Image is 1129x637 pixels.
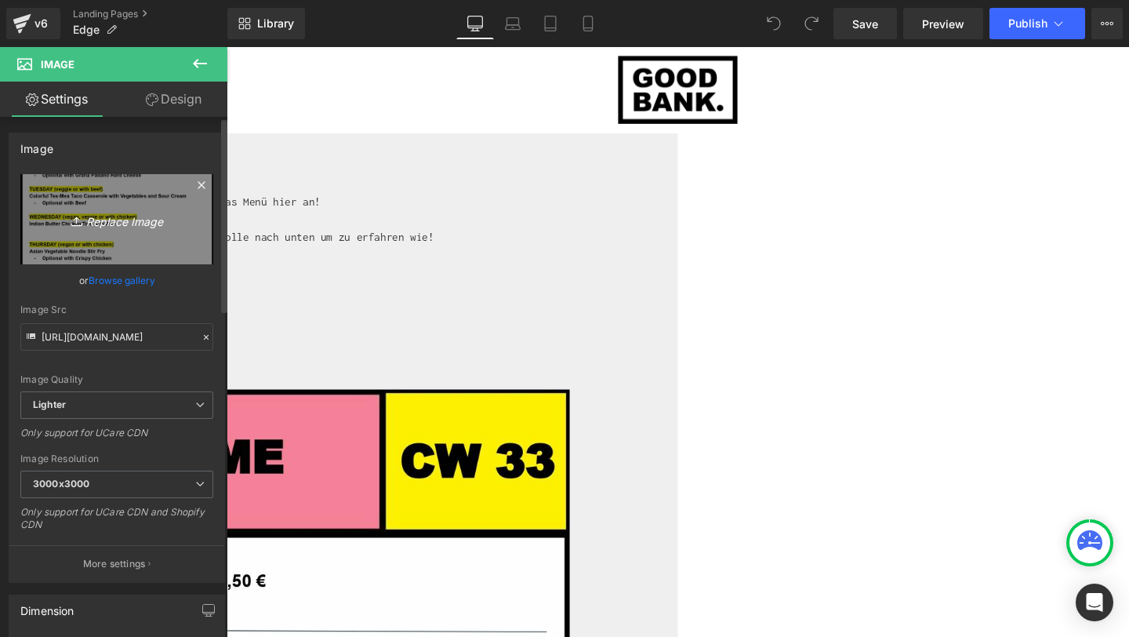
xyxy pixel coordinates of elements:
div: v6 [31,13,51,34]
a: Landing Pages [73,8,227,20]
div: Only support for UCare CDN [20,427,213,450]
div: Image Quality [20,374,213,385]
b: Lighter [33,399,66,410]
input: Link [20,323,213,351]
b: 3000x3000 [33,478,89,490]
span: Publish [1008,17,1047,30]
button: More settings [9,545,224,582]
img: GOOD BANK [412,9,537,81]
p: More settings [83,557,146,571]
span: Save [852,16,878,32]
button: Publish [989,8,1085,39]
span: Edge [73,24,100,36]
div: Image Resolution [20,453,213,464]
a: Mobile [569,8,607,39]
span: Image [41,58,74,71]
div: Only support for UCare CDN and Shopify CDN [20,506,213,541]
span: Library [257,16,294,31]
button: Undo [758,8,790,39]
i: Replace Image [54,209,180,229]
a: Tablet [532,8,569,39]
a: New Library [227,8,305,39]
div: Image Src [20,304,213,315]
span: Preview [922,16,964,32]
div: Dimension [20,595,74,617]
a: Preview [903,8,983,39]
button: Redo [796,8,827,39]
div: or [20,272,213,289]
button: More [1091,8,1123,39]
div: Open Intercom Messenger [1076,584,1113,621]
a: v6 [6,8,60,39]
a: Design [117,82,231,117]
div: Image [20,133,53,155]
a: Browse gallery [89,267,155,294]
a: Desktop [456,8,494,39]
a: Laptop [494,8,532,39]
